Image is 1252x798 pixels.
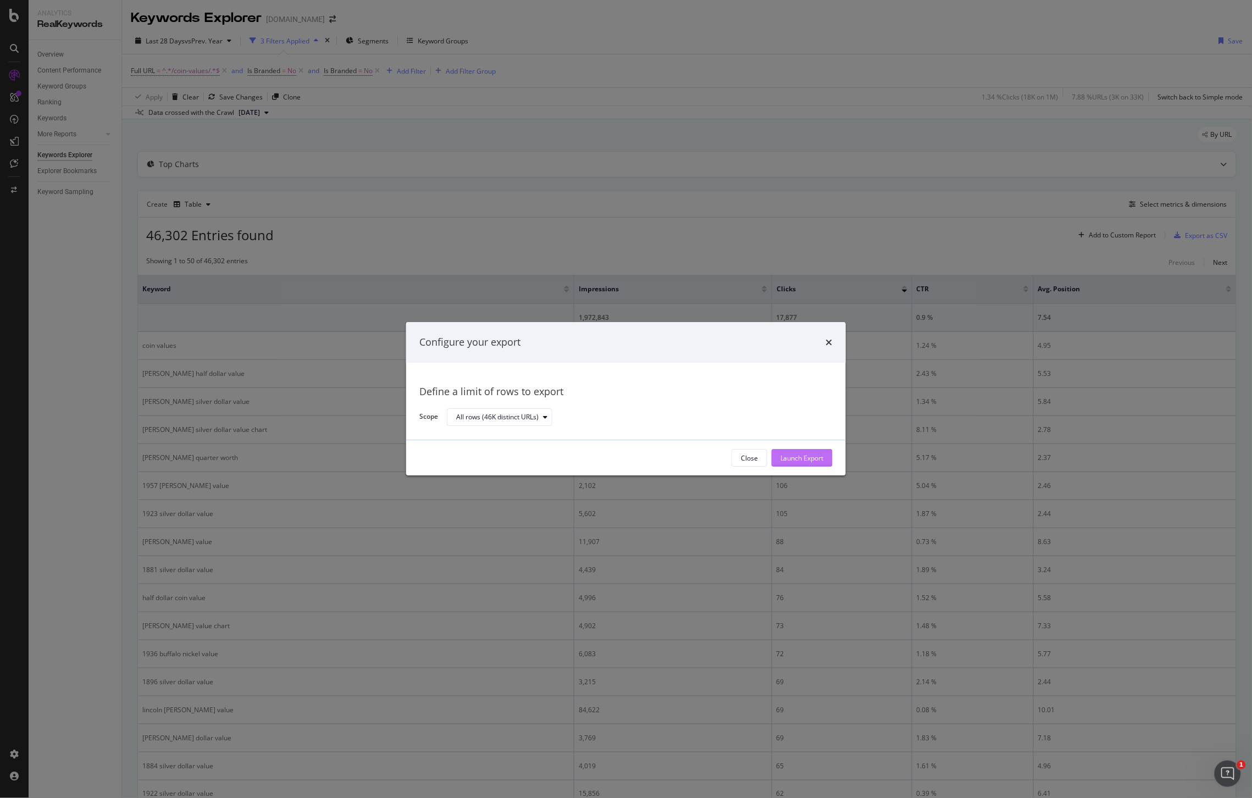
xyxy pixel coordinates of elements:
[419,335,520,350] div: Configure your export
[780,453,824,463] div: Launch Export
[732,450,767,467] button: Close
[1215,761,1241,787] iframe: Intercom live chat
[419,385,833,399] div: Define a limit of rows to export
[447,408,552,426] button: All rows (46K distinct URLs)
[1237,761,1246,769] span: 1
[406,322,846,475] div: modal
[772,450,833,467] button: Launch Export
[741,453,758,463] div: Close
[419,412,438,424] label: Scope
[456,414,539,420] div: All rows (46K distinct URLs)
[826,335,833,350] div: times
